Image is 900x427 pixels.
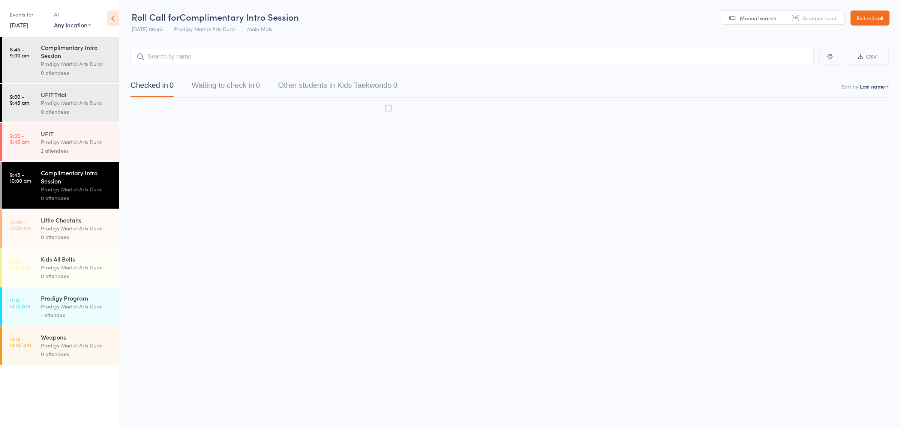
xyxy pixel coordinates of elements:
[2,326,119,365] a: 12:15 -12:45 pmWeaponsProdigy Martial Arts Dural0 attendees
[10,46,29,58] time: 8:45 - 9:00 am
[41,294,112,302] div: Prodigy Program
[10,8,46,21] div: Events for
[256,81,260,89] div: 0
[393,81,397,89] div: 0
[2,209,119,248] a: 10:00 -10:30 amLittle CheetahsProdigy Martial Arts Dural0 attendees
[130,48,814,65] input: Search by name
[192,77,260,97] button: Waiting to check in0
[41,263,112,272] div: Prodigy Martial Arts Dural
[41,302,112,311] div: Prodigy Martial Arts Dural
[41,185,112,194] div: Prodigy Martial Arts Dural
[41,272,112,280] div: 0 attendees
[41,194,112,202] div: 0 attendees
[2,162,119,209] a: 9:45 -10:00 amComplimentary Intro SessionProdigy Martial Arts Dural0 attendees
[41,107,112,116] div: 0 attendees
[54,21,91,29] div: Any location
[41,233,112,241] div: 0 attendees
[41,168,112,185] div: Complimentary Intro Session
[41,311,112,319] div: 1 attendee
[132,25,162,33] span: [DATE] 09:45
[10,171,31,183] time: 9:45 - 10:00 am
[41,350,112,358] div: 0 attendees
[803,14,837,22] span: Scanner input
[41,68,112,77] div: 0 attendees
[850,11,889,26] a: Exit roll call
[41,216,112,224] div: Little Cheetahs
[41,129,112,138] div: UFIT
[41,333,112,341] div: Weapons
[41,99,112,107] div: Prodigy Martial Arts Dural
[41,224,112,233] div: Prodigy Martial Arts Dural
[41,138,112,146] div: Prodigy Martial Arts Dural
[10,258,29,270] time: 10:30 - 11:15 am
[180,11,299,23] span: Complimentary Intro Session
[740,14,776,22] span: Manual search
[247,25,272,33] span: Main Mats
[2,37,119,83] a: 8:45 -9:00 amComplimentary Intro SessionProdigy Martial Arts Dural0 attendees
[10,219,31,231] time: 10:00 - 10:30 am
[41,90,112,99] div: UFIT Trial
[174,25,235,33] span: Prodigy Martial Arts Dural
[10,297,30,309] time: 11:15 - 12:15 pm
[130,77,174,97] button: Checked in0
[2,287,119,326] a: 11:15 -12:15 pmProdigy ProgramProdigy Martial Arts Dural1 attendee
[132,11,180,23] span: Roll Call for
[278,77,397,97] button: Other students in Kids Taekwondo0
[860,83,885,90] div: Last name
[2,248,119,287] a: 10:30 -11:15 amKids All BeltsProdigy Martial Arts Dural0 attendees
[10,21,28,29] a: [DATE]
[41,255,112,263] div: Kids All Belts
[10,132,29,144] time: 9:00 - 9:45 am
[41,60,112,68] div: Prodigy Martial Arts Dural
[2,84,119,122] a: 9:00 -9:45 amUFIT TrialProdigy Martial Arts Dural0 attendees
[2,123,119,161] a: 9:00 -9:45 amUFITProdigy Martial Arts Dural2 attendees
[846,49,889,65] button: CSV
[41,146,112,155] div: 2 attendees
[841,83,858,90] label: Sort by
[10,336,31,348] time: 12:15 - 12:45 pm
[41,43,112,60] div: Complimentary Intro Session
[10,93,29,105] time: 9:00 - 9:45 am
[41,341,112,350] div: Prodigy Martial Arts Dural
[169,81,174,89] div: 0
[54,8,91,21] div: At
